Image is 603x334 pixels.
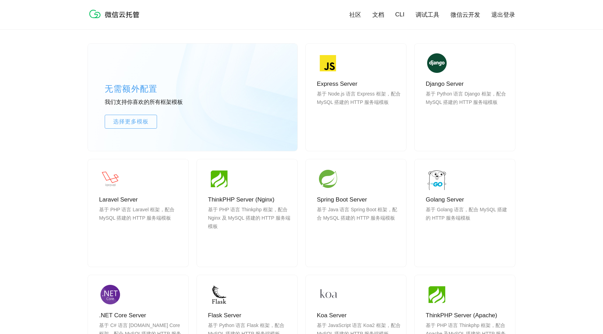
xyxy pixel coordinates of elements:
[426,80,509,88] p: Django Server
[317,205,401,239] p: 基于 Java 语言 Spring Boot 框架，配合 MySQL 搭建的 HTTP 服务端模板
[426,196,509,204] p: Golang Server
[99,205,183,239] p: 基于 PHP 语言 Laravel 框架，配合 MySQL 搭建的 HTTP 服务端模板
[372,11,384,19] a: 文档
[88,7,144,21] img: 微信云托管
[208,311,292,320] p: Flask Server
[416,11,439,19] a: 调试工具
[491,11,515,19] a: 退出登录
[426,205,509,239] p: 基于 Golang 语言，配合 MySQL 搭建的 HTTP 服务端模板
[99,311,183,320] p: .NET Core Server
[208,205,292,239] p: 基于 PHP 语言 Thinkphp 框架，配合 Nginx 及 MySQL 搭建的 HTTP 服务端模板
[99,196,183,204] p: Laravel Server
[317,80,401,88] p: Express Server
[426,90,509,123] p: 基于 Python 语言 Django 框架，配合 MySQL 搭建的 HTTP 服务端模板
[105,82,209,96] p: 无需额外配置
[395,11,404,18] a: CLI
[317,196,401,204] p: Spring Boot Server
[317,90,401,123] p: 基于 Node.js 语言 Express 框架，配合 MySQL 搭建的 HTTP 服务端模板
[208,196,292,204] p: ThinkPHP Server (Nginx)
[105,117,157,126] span: 选择更多模板
[426,311,509,320] p: ThinkPHP Server (Apache)
[349,11,361,19] a: 社区
[105,99,209,106] p: 我们支持你喜欢的所有框架模板
[88,16,144,22] a: 微信云托管
[451,11,480,19] a: 微信云开发
[317,311,401,320] p: Koa Server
